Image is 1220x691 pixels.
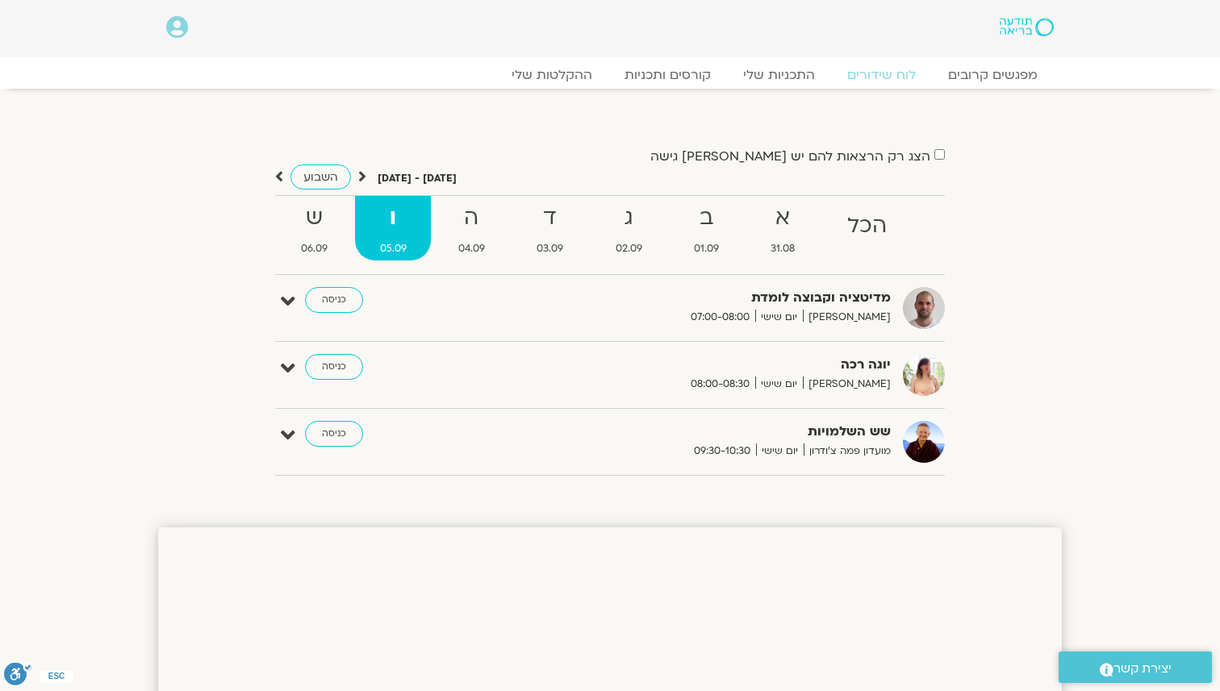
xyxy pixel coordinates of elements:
strong: ש [277,200,352,236]
a: השבוע [290,164,351,189]
a: יצירת קשר [1059,651,1212,683]
a: קורסים ותכניות [608,67,727,83]
a: ההקלטות שלי [495,67,608,83]
p: [DATE] - [DATE] [378,170,457,187]
strong: ג [591,200,666,236]
span: 09:30-10:30 [688,443,756,460]
a: הכל [823,196,911,260]
strong: מדיטציה וקבוצה לומדת [495,287,891,309]
span: 08:00-08:30 [685,376,755,393]
nav: Menu [166,67,1054,83]
span: [PERSON_NAME] [803,309,891,326]
a: כניסה [305,421,363,447]
span: 02.09 [591,240,666,257]
span: יום שישי [756,443,804,460]
strong: ה [434,200,509,236]
a: א31.08 [746,196,819,260]
a: לוח שידורים [831,67,932,83]
a: ג02.09 [591,196,666,260]
a: ד03.09 [512,196,587,260]
span: השבוע [303,169,338,185]
span: 31.08 [746,240,819,257]
label: הצג רק הרצאות להם יש [PERSON_NAME] גישה [650,149,930,164]
span: יצירת קשר [1113,658,1172,680]
span: 06.09 [277,240,352,257]
a: מפגשים קרובים [932,67,1054,83]
span: 07:00-08:00 [685,309,755,326]
a: ב01.09 [670,196,743,260]
span: מועדון פמה צ'ודרון [804,443,891,460]
strong: שש השלמויות [495,421,891,443]
span: 03.09 [512,240,587,257]
a: ו05.09 [355,196,430,260]
a: כניסה [305,354,363,380]
span: יום שישי [755,376,803,393]
strong: א [746,200,819,236]
strong: ד [512,200,587,236]
strong: ו [355,200,430,236]
span: יום שישי [755,309,803,326]
a: התכניות שלי [727,67,831,83]
span: 04.09 [434,240,509,257]
strong: הכל [823,208,911,244]
strong: ב [670,200,743,236]
span: 05.09 [355,240,430,257]
span: [PERSON_NAME] [803,376,891,393]
a: כניסה [305,287,363,313]
strong: יוגה רכה [495,354,891,376]
a: ה04.09 [434,196,509,260]
a: ש06.09 [277,196,352,260]
span: 01.09 [670,240,743,257]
